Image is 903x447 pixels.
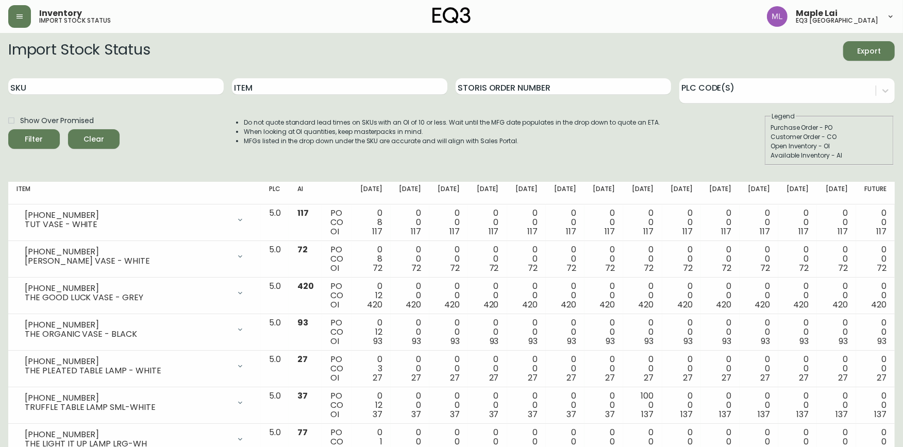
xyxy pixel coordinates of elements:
div: 0 0 [515,355,538,383]
span: 72 [489,262,499,274]
th: [DATE] [391,182,429,204]
div: 0 12 [360,391,382,419]
span: 27 [528,372,538,384]
div: 0 0 [787,355,809,383]
div: [PHONE_NUMBER] [25,430,230,439]
span: 137 [719,408,731,420]
span: 72 [760,262,770,274]
div: 0 0 [399,282,421,310]
div: 0 0 [593,355,615,383]
span: 420 [297,280,314,292]
span: 93 [683,335,693,347]
div: Available Inventory - AI [771,151,888,160]
div: [PHONE_NUMBER]TUT VASE - WHITE [16,209,253,231]
button: Clear [68,129,120,149]
div: 100 0 [631,391,654,419]
span: 117 [297,207,309,219]
div: Open Inventory - OI [771,142,888,151]
div: 0 0 [671,355,693,383]
div: 0 0 [709,209,731,236]
span: 117 [372,226,382,237]
div: Purchase Order - PO [771,123,888,132]
span: 93 [800,335,809,347]
div: 0 8 [360,245,382,273]
th: [DATE] [352,182,391,204]
div: 0 0 [787,282,809,310]
span: 27 [489,372,499,384]
span: 93 [645,335,654,347]
div: 0 0 [399,355,421,383]
td: 5.0 [261,204,289,241]
div: 0 0 [476,245,498,273]
div: [PHONE_NUMBER] [25,211,230,220]
div: 0 0 [476,391,498,419]
div: 0 0 [825,355,847,383]
td: 5.0 [261,314,289,351]
h2: Import Stock Status [8,41,150,61]
div: 0 0 [438,318,460,346]
span: 72 [605,262,615,274]
span: 420 [639,299,654,311]
div: 0 0 [631,282,654,310]
div: 0 0 [671,245,693,273]
span: 27 [760,372,770,384]
div: 0 0 [554,282,576,310]
div: 0 0 [631,355,654,383]
legend: Legend [771,112,796,121]
div: 0 0 [593,209,615,236]
th: [DATE] [817,182,856,204]
div: PO CO [330,318,343,346]
div: Customer Order - CO [771,132,888,142]
img: logo [432,7,471,24]
div: PO CO [330,245,343,273]
div: 0 0 [787,318,809,346]
div: 0 0 [787,391,809,419]
span: Inventory [39,9,82,18]
span: 27 [373,372,382,384]
span: 72 [450,262,460,274]
span: 93 [490,335,499,347]
span: 72 [373,262,382,274]
div: 0 0 [748,318,770,346]
div: 0 0 [787,245,809,273]
li: MFGs listed in the drop down under the SKU are accurate and will align with Sales Portal. [244,136,660,146]
div: 0 0 [438,209,460,236]
li: When looking at OI quantities, keep masterpacks in mind. [244,127,660,136]
div: 0 0 [438,391,460,419]
span: OI [330,262,339,274]
span: 27 [605,372,615,384]
span: 37 [411,408,421,420]
span: 117 [682,226,693,237]
span: 117 [721,226,731,237]
th: [DATE] [623,182,662,204]
div: 0 0 [825,391,847,419]
div: PO CO [330,209,343,236]
span: 93 [373,335,382,347]
span: 27 [838,372,848,384]
li: Do not quote standard lead times on SKUs with an OI of 10 or less. Wait until the MFG date popula... [244,118,660,127]
span: 93 [722,335,731,347]
div: 0 12 [360,282,382,310]
span: 117 [566,226,576,237]
span: 93 [877,335,887,347]
div: PO CO [330,355,343,383]
span: 420 [716,299,731,311]
span: 72 [838,262,848,274]
div: 0 0 [554,391,576,419]
span: 137 [874,408,887,420]
div: 0 0 [671,318,693,346]
div: 0 0 [825,282,847,310]
span: 93 [297,317,308,329]
span: 93 [450,335,460,347]
span: 117 [838,226,848,237]
div: THE ORGANIC VASE - BLACK [25,330,230,339]
div: [PHONE_NUMBER] [25,284,230,293]
div: [PHONE_NUMBER] [25,320,230,330]
span: 420 [444,299,460,311]
span: 420 [832,299,848,311]
span: 37 [605,408,615,420]
span: OI [330,335,339,347]
div: TRUFFLE TABLE LAMP SML-WHITE [25,403,230,412]
td: 5.0 [261,387,289,424]
span: 77 [297,426,308,438]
